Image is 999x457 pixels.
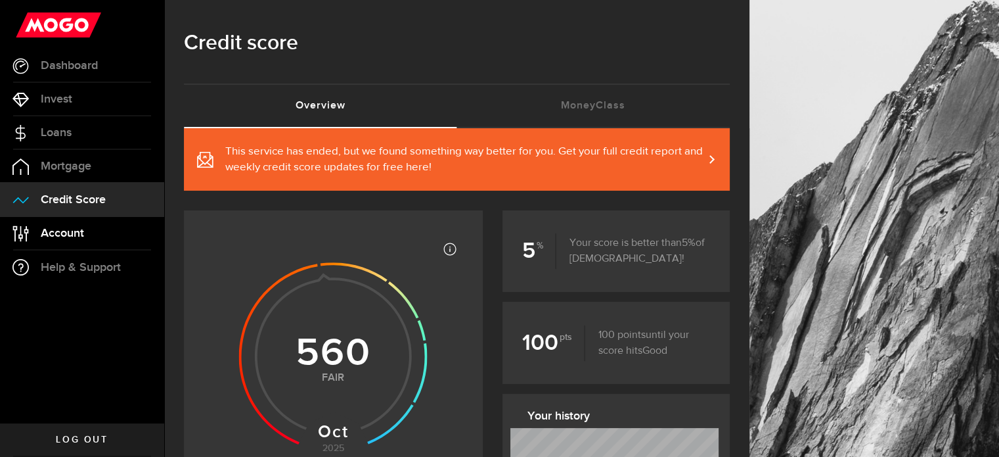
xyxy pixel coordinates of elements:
[682,238,696,249] span: 5
[184,26,730,60] h1: Credit score
[41,194,106,206] span: Credit Score
[41,127,72,139] span: Loans
[41,160,91,172] span: Mortgage
[41,93,72,105] span: Invest
[56,435,108,445] span: Log out
[585,327,710,359] p: until your score hits
[184,85,457,127] a: Overview
[522,233,556,269] b: 5
[556,235,710,267] p: Your score is better than of [DEMOGRAPHIC_DATA]!
[41,60,98,72] span: Dashboard
[225,144,703,176] span: This service has ended, but we found something way better for you. Get your full credit report an...
[598,330,646,341] span: 100 points
[41,262,121,274] span: Help & Support
[457,85,730,127] a: MoneyClass
[184,84,730,128] ul: Tabs Navigation
[41,228,84,239] span: Account
[527,406,714,427] h3: Your history
[184,128,730,191] a: This service has ended, but we found something way better for you. Get your full credit report an...
[642,346,667,356] span: Good
[522,325,585,361] b: 100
